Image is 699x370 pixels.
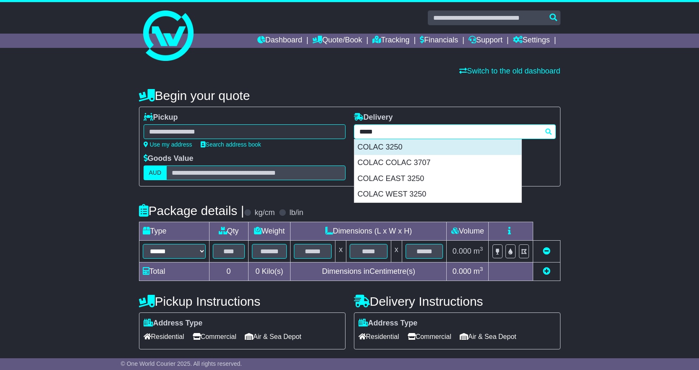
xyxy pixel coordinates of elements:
[144,330,184,343] span: Residential
[245,330,301,343] span: Air & Sea Depot
[354,186,521,202] div: COLAC WEST 3250
[291,222,447,241] td: Dimensions (L x W x H)
[255,267,259,276] span: 0
[543,247,550,255] a: Remove this item
[474,267,483,276] span: m
[139,204,244,218] h4: Package details |
[408,330,451,343] span: Commercial
[289,208,303,218] label: lb/in
[480,266,483,272] sup: 3
[543,267,550,276] a: Add new item
[480,246,483,252] sup: 3
[144,113,178,122] label: Pickup
[453,267,471,276] span: 0.000
[201,141,261,148] a: Search address book
[354,113,393,122] label: Delivery
[474,247,483,255] span: m
[291,262,447,281] td: Dimensions in Centimetre(s)
[144,319,203,328] label: Address Type
[139,294,346,308] h4: Pickup Instructions
[144,141,192,148] a: Use my address
[209,262,248,281] td: 0
[459,67,560,75] a: Switch to the old dashboard
[354,294,560,308] h4: Delivery Instructions
[248,222,291,241] td: Weight
[447,222,489,241] td: Volume
[335,241,346,262] td: x
[513,34,550,48] a: Settings
[460,330,516,343] span: Air & Sea Depot
[193,330,236,343] span: Commercial
[248,262,291,281] td: Kilo(s)
[139,89,560,102] h4: Begin your quote
[391,241,402,262] td: x
[121,360,242,367] span: © One World Courier 2025. All rights reserved.
[254,208,275,218] label: kg/cm
[312,34,362,48] a: Quote/Book
[139,262,209,281] td: Total
[372,34,409,48] a: Tracking
[209,222,248,241] td: Qty
[354,139,521,155] div: COLAC 3250
[144,154,194,163] label: Goods Value
[420,34,458,48] a: Financials
[257,34,302,48] a: Dashboard
[359,319,418,328] label: Address Type
[139,222,209,241] td: Type
[453,247,471,255] span: 0.000
[144,165,167,180] label: AUD
[469,34,503,48] a: Support
[354,171,521,187] div: COLAC EAST 3250
[354,124,556,139] typeahead: Please provide city
[354,155,521,171] div: COLAC COLAC 3707
[359,330,399,343] span: Residential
